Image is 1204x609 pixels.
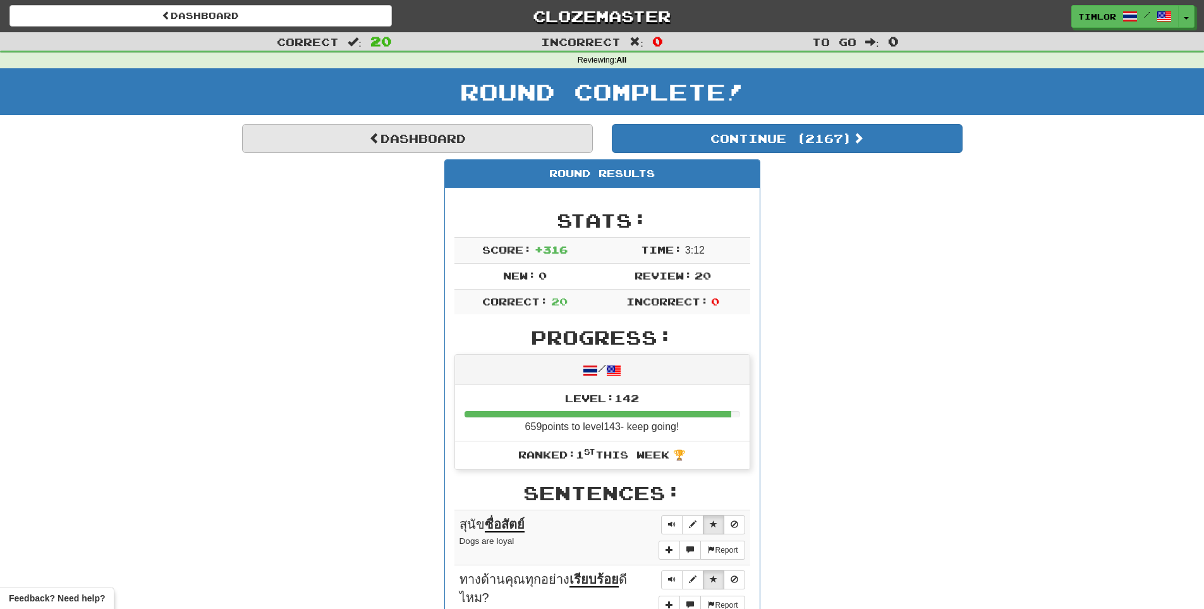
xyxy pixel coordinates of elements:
span: Time: [641,243,682,255]
span: 20 [551,295,568,307]
div: More sentence controls [659,541,745,560]
a: Dashboard [242,124,593,153]
div: / [455,355,750,384]
button: Toggle favorite [703,570,724,589]
button: Edit sentence [682,570,703,589]
span: 20 [695,269,711,281]
span: : [629,37,643,47]
button: Edit sentence [682,515,703,534]
div: Sentence controls [661,570,745,589]
span: : [865,37,879,47]
div: Sentence controls [661,515,745,534]
span: Incorrect: [626,295,708,307]
a: timlor / [1071,5,1179,28]
h1: Round Complete! [4,79,1200,104]
u: เรียบร้อย [569,572,619,587]
span: / [1144,10,1150,19]
span: 🏆 [673,450,686,460]
span: 3 : 12 [685,245,705,255]
button: Continue (2167) [612,124,963,153]
h2: Progress: [454,327,750,348]
div: Round Results [445,160,760,188]
span: Ranked: 1 this week [518,448,669,460]
span: : [348,37,362,47]
span: Incorrect [541,35,621,48]
button: Toggle ignore [724,515,745,534]
span: New: [503,269,536,281]
span: ทางด้านคุณทุกอย่าง ดีไหม? [459,572,627,605]
a: Clozemaster [411,5,793,27]
span: Level: 142 [565,392,639,404]
span: timlor [1078,11,1116,22]
span: 0 [652,34,663,49]
u: ซื่อสัตย์ [485,517,525,532]
span: Correct: [482,295,548,307]
button: Play sentence audio [661,570,683,589]
span: Correct [277,35,339,48]
span: 0 [888,34,899,49]
span: + 316 [535,243,568,255]
span: Score: [482,243,532,255]
button: Toggle favorite [703,515,724,534]
sup: st [584,447,595,456]
span: Review: [635,269,692,281]
button: Add sentence to collection [659,541,680,560]
span: 0 [538,269,547,281]
button: Play sentence audio [661,515,683,534]
li: 659 points to level 143 - keep going! [455,385,750,442]
a: Dashboard [9,5,392,27]
span: 0 [711,295,719,307]
strong: All [616,56,626,65]
button: Report [700,541,745,560]
h2: Stats: [454,210,750,231]
span: สุนัข [459,517,525,532]
span: Open feedback widget [9,592,105,605]
button: Toggle ignore [724,570,745,589]
small: Dogs are loyal [459,536,514,546]
span: 20 [370,34,392,49]
span: To go [812,35,856,48]
h2: Sentences: [454,483,750,503]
